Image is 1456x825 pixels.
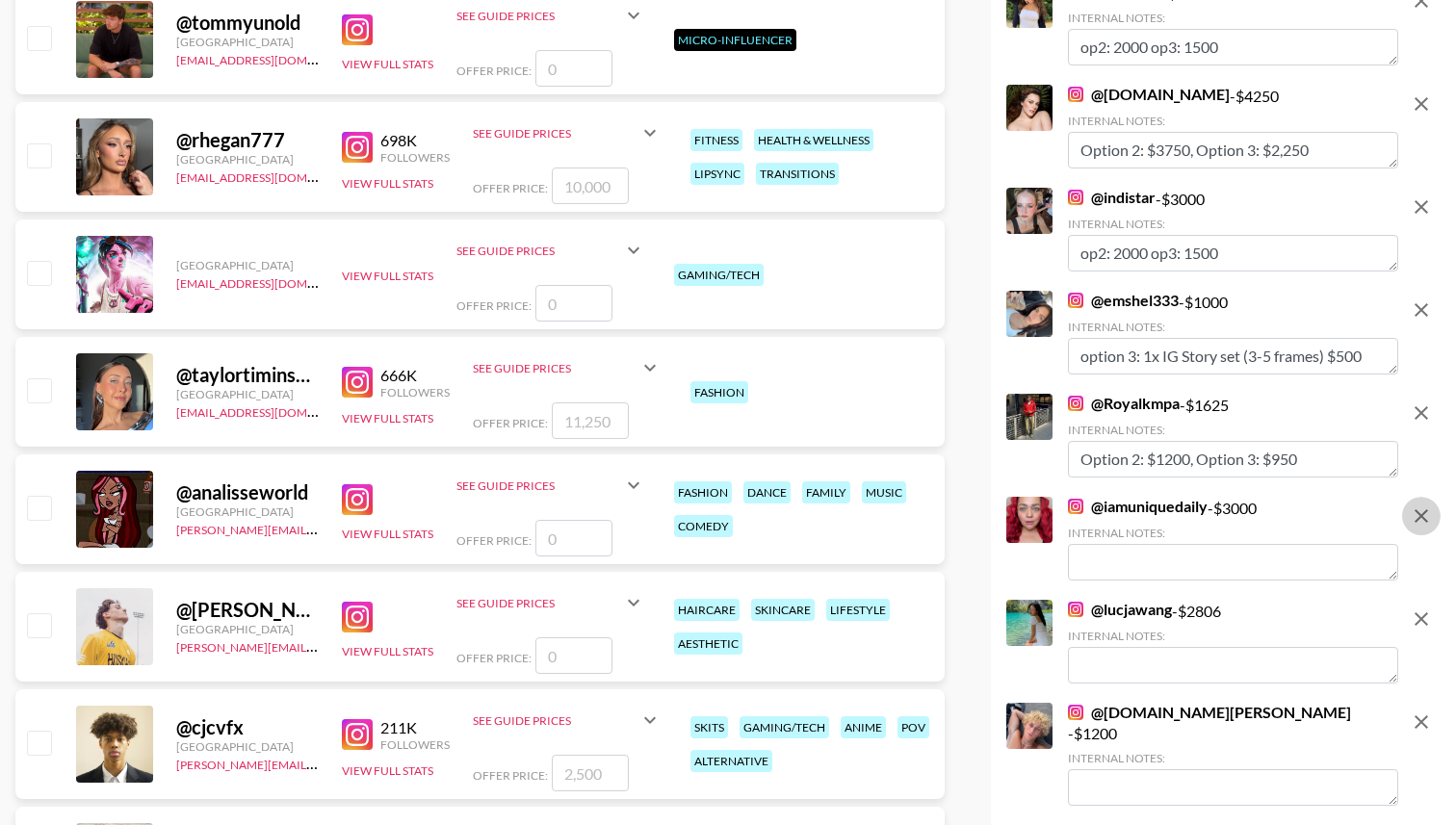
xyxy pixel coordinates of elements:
[552,402,629,439] input: 11,250
[1068,29,1398,65] textarea: op2: 2000 op3: 1500
[342,14,373,45] img: Instagram
[1068,600,1398,683] div: - $ 2806
[1068,394,1398,477] div: - $ 1625
[690,163,744,185] div: lipsync
[841,716,886,738] div: anime
[342,602,373,632] img: Instagram
[1068,394,1180,413] a: @Royalkmpa
[176,49,370,67] a: [EMAIL_ADDRESS][DOMAIN_NAME]
[176,715,319,739] div: @ cjcvfx
[473,697,662,743] div: See Guide Prices
[176,739,319,754] div: [GEOGRAPHIC_DATA]
[456,533,532,548] span: Offer Price:
[176,519,461,537] a: [PERSON_NAME][EMAIL_ADDRESS][DOMAIN_NAME]
[674,632,742,655] div: aesthetic
[456,298,532,313] span: Offer Price:
[862,481,906,503] div: music
[1068,423,1398,437] div: Internal Notes:
[342,132,373,163] img: Instagram
[473,361,638,375] div: See Guide Prices
[176,363,319,387] div: @ taylortiminskas
[674,264,764,286] div: gaming/tech
[473,345,662,391] div: See Guide Prices
[1068,291,1179,310] a: @emshel333
[754,129,873,151] div: health & wellness
[1068,85,1230,104] a: @[DOMAIN_NAME]
[1068,188,1156,207] a: @indistar
[743,481,791,503] div: dance
[1402,497,1441,535] button: remove
[456,462,645,508] div: See Guide Prices
[1068,11,1398,25] div: Internal Notes:
[1068,217,1398,231] div: Internal Notes:
[456,478,622,493] div: See Guide Prices
[1068,705,1083,720] img: Instagram
[674,481,732,503] div: fashion
[380,385,450,400] div: Followers
[176,128,319,152] div: @ rhegan777
[674,599,740,621] div: haircare
[1068,235,1398,271] textarea: op2: 2000 op3: 1500
[1068,85,1398,168] div: - $ 4250
[380,131,450,150] div: 698K
[740,716,829,738] div: gaming/tech
[552,168,629,204] input: 10,000
[456,244,622,258] div: See Guide Prices
[535,50,612,87] input: 0
[473,110,662,156] div: See Guide Prices
[826,599,890,621] div: lifestyle
[1068,293,1083,308] img: Instagram
[176,636,461,655] a: [PERSON_NAME][EMAIL_ADDRESS][DOMAIN_NAME]
[176,11,319,35] div: @ tommyunold
[456,227,645,273] div: See Guide Prices
[690,129,742,151] div: fitness
[535,637,612,674] input: 0
[1402,85,1441,123] button: remove
[176,754,461,772] a: [PERSON_NAME][EMAIL_ADDRESS][DOMAIN_NAME]
[1068,291,1398,374] div: - $ 1000
[1068,188,1398,271] div: - $ 3000
[380,366,450,385] div: 666K
[535,520,612,556] input: 0
[1068,338,1398,374] textarea: option 3: 1x IG Story set (3-5 frames) $500
[1402,188,1441,226] button: remove
[690,750,772,772] div: alternative
[1068,441,1398,477] textarea: Option 2: $1200, Option 3: $950
[176,35,319,49] div: [GEOGRAPHIC_DATA]
[456,651,532,665] span: Offer Price:
[535,285,612,322] input: 0
[756,163,839,185] div: transitions
[176,401,370,420] a: [EMAIL_ADDRESS][DOMAIN_NAME]
[342,57,433,71] button: View Full Stats
[176,504,319,519] div: [GEOGRAPHIC_DATA]
[176,598,319,622] div: @ [PERSON_NAME].w00d
[1068,703,1398,806] div: - $ 1200
[342,527,433,541] button: View Full Stats
[342,763,433,778] button: View Full Stats
[1068,396,1083,411] img: Instagram
[342,644,433,658] button: View Full Stats
[1068,600,1172,619] a: @lucjawang
[473,416,548,430] span: Offer Price:
[1068,132,1398,168] textarea: Option 2: $3750, Option 3: $2,250
[380,718,450,737] div: 211K
[1068,526,1398,540] div: Internal Notes:
[690,716,728,738] div: skits
[751,599,815,621] div: skincare
[473,713,638,728] div: See Guide Prices
[674,515,733,537] div: comedy
[1068,497,1208,516] a: @iamuniquedaily
[1068,87,1083,102] img: Instagram
[674,29,796,51] div: Micro-Influencer
[456,9,622,23] div: See Guide Prices
[1068,499,1083,514] img: Instagram
[176,272,370,291] a: [EMAIL_ADDRESS][DOMAIN_NAME]
[176,480,319,504] div: @ analisseworld
[380,737,450,752] div: Followers
[342,367,373,398] img: Instagram
[1068,190,1083,205] img: Instagram
[1402,600,1441,638] button: remove
[473,181,548,195] span: Offer Price:
[456,596,622,610] div: See Guide Prices
[473,126,638,141] div: See Guide Prices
